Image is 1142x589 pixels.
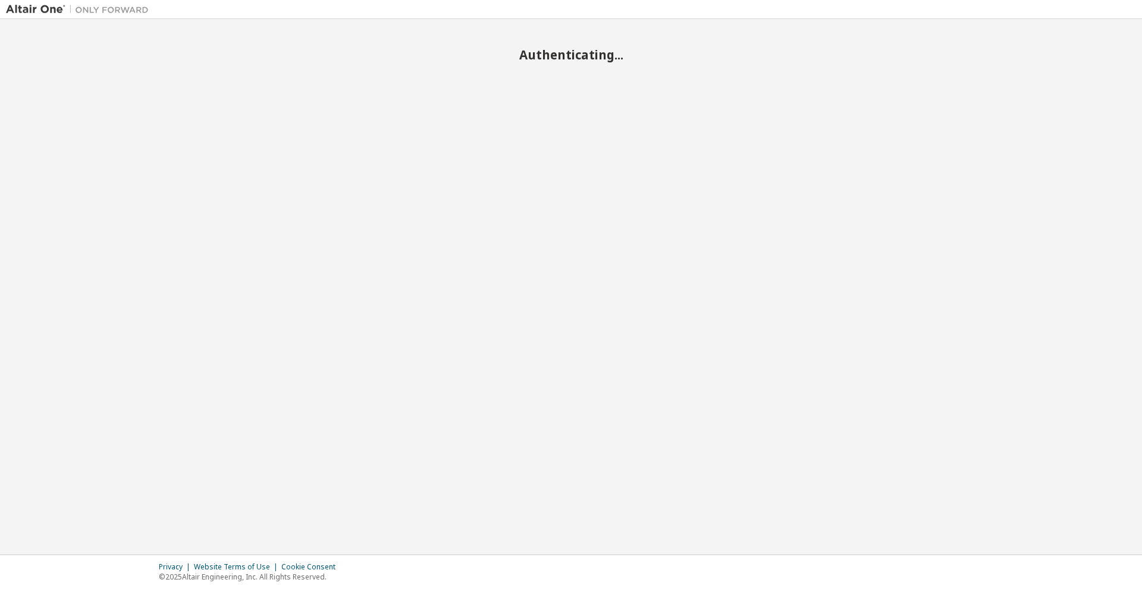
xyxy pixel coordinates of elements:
[6,47,1136,62] h2: Authenticating...
[159,572,343,582] p: © 2025 Altair Engineering, Inc. All Rights Reserved.
[194,562,281,572] div: Website Terms of Use
[159,562,194,572] div: Privacy
[6,4,155,15] img: Altair One
[281,562,343,572] div: Cookie Consent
